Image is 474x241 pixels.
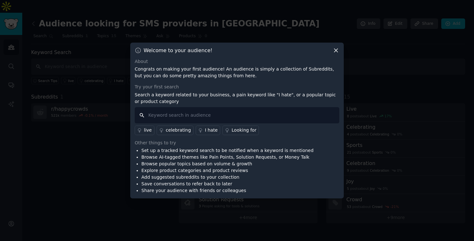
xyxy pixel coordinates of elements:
a: celebrating [157,126,193,135]
li: Explore product categories and product reviews [141,167,314,174]
div: About [135,58,339,65]
li: Share your audience with friends or colleagues [141,187,314,194]
input: Keyword search in audience [135,107,339,123]
div: live [144,127,152,134]
p: Search a keyword related to your business, a pain keyword like "I hate", or a popular topic or pr... [135,92,339,105]
div: I hate [205,127,218,134]
a: Looking for [222,126,259,135]
li: Browse AI-tagged themes like Pain Points, Solution Requests, or Money Talk [141,154,314,161]
div: Try your first search [135,84,339,90]
a: live [135,126,154,135]
li: Set up a tracked keyword search to be notified when a keyword is mentioned [141,147,314,154]
li: Browse popular topics based on volume & growth [141,161,314,167]
h3: Welcome to your audience! [144,47,213,54]
div: celebrating [166,127,191,134]
p: Congrats on making your first audience! An audience is simply a collection of Subreddits, but you... [135,66,339,79]
a: I hate [196,126,220,135]
div: Other things to try [135,140,339,146]
div: Looking for [232,127,256,134]
li: Save conversations to refer back to later [141,181,314,187]
li: Add suggested subreddits to your collection [141,174,314,181]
